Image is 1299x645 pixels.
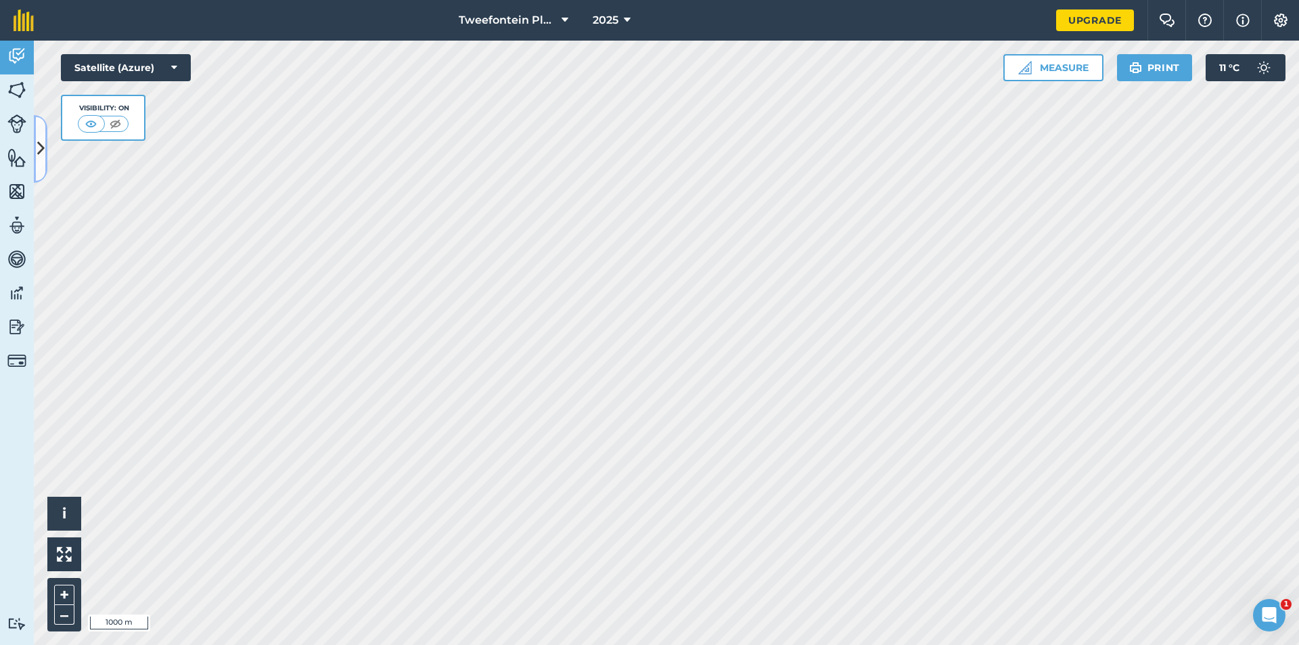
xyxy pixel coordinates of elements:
[1129,60,1142,76] img: svg+xml;base64,PHN2ZyB4bWxucz0iaHR0cDovL3d3dy53My5vcmcvMjAwMC9zdmciIHdpZHRoPSIxOSIgaGVpZ2h0PSIyNC...
[1206,54,1285,81] button: 11 °C
[1250,54,1277,81] img: svg+xml;base64,PD94bWwgdmVyc2lvbj0iMS4wIiBlbmNvZGluZz0idXRmLTgiPz4KPCEtLSBHZW5lcmF0b3I6IEFkb2JlIE...
[62,505,66,522] span: i
[1236,12,1250,28] img: svg+xml;base64,PHN2ZyB4bWxucz0iaHR0cDovL3d3dy53My5vcmcvMjAwMC9zdmciIHdpZHRoPSIxNyIgaGVpZ2h0PSIxNy...
[54,585,74,605] button: +
[7,46,26,66] img: svg+xml;base64,PD94bWwgdmVyc2lvbj0iMS4wIiBlbmNvZGluZz0idXRmLTgiPz4KPCEtLSBHZW5lcmF0b3I6IEFkb2JlIE...
[7,617,26,630] img: svg+xml;base64,PD94bWwgdmVyc2lvbj0iMS4wIiBlbmNvZGluZz0idXRmLTgiPz4KPCEtLSBHZW5lcmF0b3I6IEFkb2JlIE...
[57,547,72,562] img: Four arrows, one pointing top left, one top right, one bottom right and the last bottom left
[1159,14,1175,27] img: Two speech bubbles overlapping with the left bubble in the forefront
[1003,54,1103,81] button: Measure
[1056,9,1134,31] a: Upgrade
[1197,14,1213,27] img: A question mark icon
[7,317,26,337] img: svg+xml;base64,PD94bWwgdmVyc2lvbj0iMS4wIiBlbmNvZGluZz0idXRmLTgiPz4KPCEtLSBHZW5lcmF0b3I6IEFkb2JlIE...
[459,12,556,28] span: Tweefontein Plaas
[593,12,618,28] span: 2025
[1281,599,1292,610] span: 1
[1117,54,1193,81] button: Print
[7,148,26,168] img: svg+xml;base64,PHN2ZyB4bWxucz0iaHR0cDovL3d3dy53My5vcmcvMjAwMC9zdmciIHdpZHRoPSI1NiIgaGVpZ2h0PSI2MC...
[61,54,191,81] button: Satellite (Azure)
[7,351,26,370] img: svg+xml;base64,PD94bWwgdmVyc2lvbj0iMS4wIiBlbmNvZGluZz0idXRmLTgiPz4KPCEtLSBHZW5lcmF0b3I6IEFkb2JlIE...
[107,117,124,131] img: svg+xml;base64,PHN2ZyB4bWxucz0iaHR0cDovL3d3dy53My5vcmcvMjAwMC9zdmciIHdpZHRoPSI1MCIgaGVpZ2h0PSI0MC...
[1273,14,1289,27] img: A cog icon
[7,283,26,303] img: svg+xml;base64,PD94bWwgdmVyc2lvbj0iMS4wIiBlbmNvZGluZz0idXRmLTgiPz4KPCEtLSBHZW5lcmF0b3I6IEFkb2JlIE...
[14,9,34,31] img: fieldmargin Logo
[54,605,74,625] button: –
[47,497,81,531] button: i
[7,181,26,202] img: svg+xml;base64,PHN2ZyB4bWxucz0iaHR0cDovL3d3dy53My5vcmcvMjAwMC9zdmciIHdpZHRoPSI1NiIgaGVpZ2h0PSI2MC...
[7,249,26,269] img: svg+xml;base64,PD94bWwgdmVyc2lvbj0iMS4wIiBlbmNvZGluZz0idXRmLTgiPz4KPCEtLSBHZW5lcmF0b3I6IEFkb2JlIE...
[7,114,26,133] img: svg+xml;base64,PD94bWwgdmVyc2lvbj0iMS4wIiBlbmNvZGluZz0idXRmLTgiPz4KPCEtLSBHZW5lcmF0b3I6IEFkb2JlIE...
[7,215,26,236] img: svg+xml;base64,PD94bWwgdmVyc2lvbj0iMS4wIiBlbmNvZGluZz0idXRmLTgiPz4KPCEtLSBHZW5lcmF0b3I6IEFkb2JlIE...
[83,117,99,131] img: svg+xml;base64,PHN2ZyB4bWxucz0iaHR0cDovL3d3dy53My5vcmcvMjAwMC9zdmciIHdpZHRoPSI1MCIgaGVpZ2h0PSI0MC...
[1018,61,1032,74] img: Ruler icon
[7,80,26,100] img: svg+xml;base64,PHN2ZyB4bWxucz0iaHR0cDovL3d3dy53My5vcmcvMjAwMC9zdmciIHdpZHRoPSI1NiIgaGVpZ2h0PSI2MC...
[78,103,129,114] div: Visibility: On
[1253,599,1285,631] iframe: Intercom live chat
[1219,54,1239,81] span: 11 ° C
